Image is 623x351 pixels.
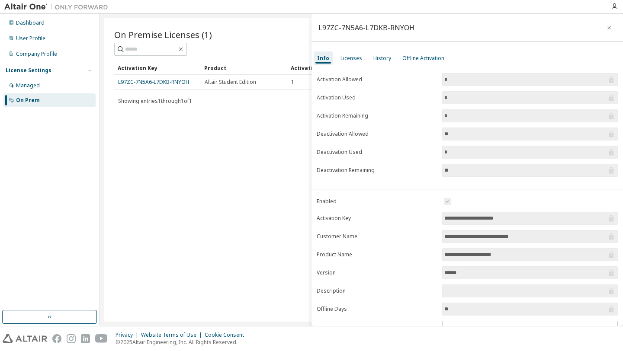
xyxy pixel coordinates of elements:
[16,19,45,26] div: Dashboard
[16,82,40,89] div: Managed
[204,61,284,75] div: Product
[317,215,437,222] label: Activation Key
[118,78,189,86] a: L97ZC-7N5A6-L7DKB-RNYOH
[317,287,437,294] label: Description
[16,35,45,42] div: User Profile
[340,55,362,62] div: Licenses
[16,97,40,104] div: On Prem
[81,334,90,343] img: linkedin.svg
[317,306,437,313] label: Offline Days
[317,149,437,156] label: Deactivation Used
[402,55,444,62] div: Offline Activation
[205,79,256,86] span: Altair Student Edition
[317,94,437,101] label: Activation Used
[3,334,47,343] img: altair_logo.svg
[317,112,437,119] label: Activation Remaining
[317,131,437,137] label: Deactivation Allowed
[317,233,437,240] label: Customer Name
[317,76,437,83] label: Activation Allowed
[52,334,61,343] img: facebook.svg
[291,79,294,86] span: 1
[4,3,112,11] img: Altair One
[118,97,192,105] span: Showing entries 1 through 1 of 1
[141,332,205,338] div: Website Terms of Use
[317,269,437,276] label: Version
[205,332,249,338] div: Cookie Consent
[317,251,437,258] label: Product Name
[317,55,329,62] div: Info
[318,24,414,31] div: L97ZC-7N5A6-L7DKB-RNYOH
[291,61,370,75] div: Activation Allowed
[116,338,249,346] p: © 2025 Altair Engineering, Inc. All Rights Reserved.
[373,55,391,62] div: History
[95,334,108,343] img: youtube.svg
[118,61,197,75] div: Activation Key
[116,332,141,338] div: Privacy
[317,167,437,174] label: Deactivation Remaining
[16,51,57,57] div: Company Profile
[6,67,51,74] div: License Settings
[67,334,76,343] img: instagram.svg
[114,29,212,41] span: On Premise Licenses (1)
[317,198,437,205] label: Enabled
